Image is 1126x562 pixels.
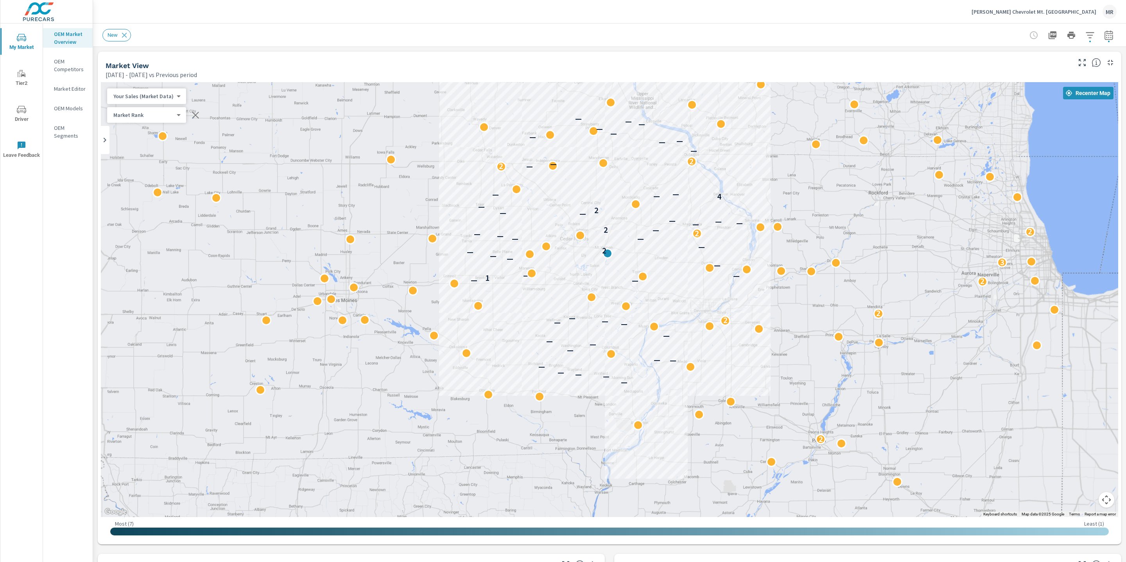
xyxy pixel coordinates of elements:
[669,216,676,226] p: —
[113,93,174,100] p: Your Sales (Market Data)
[3,141,40,160] span: Leave Feedback
[3,33,40,52] span: My Market
[106,61,149,70] h5: Market View
[1082,27,1098,43] button: Apply Filters
[3,105,40,124] span: Driver
[558,368,564,377] p: —
[698,242,705,252] p: —
[526,162,533,171] p: —
[621,320,628,329] p: —
[575,370,582,379] p: —
[625,117,632,126] p: —
[654,356,660,365] p: —
[523,271,530,280] p: —
[103,507,129,517] img: Google
[54,124,86,140] p: OEM Segments
[103,507,129,517] a: Open this area in Google Maps (opens a new window)
[596,124,603,134] p: —
[653,226,659,235] p: —
[723,316,728,325] p: 2
[575,114,582,124] p: —
[43,102,93,114] div: OEM Models
[103,32,122,38] span: New
[500,208,506,218] p: —
[0,23,43,167] div: nav menu
[714,261,721,270] p: —
[638,120,645,129] p: —
[1000,258,1004,267] p: 3
[478,202,485,211] p: —
[603,372,610,381] p: —
[1101,27,1117,43] button: Select Date Range
[876,309,880,318] p: 2
[474,230,481,239] p: —
[106,70,197,79] p: [DATE] - [DATE] vs Previous period
[717,192,721,201] p: 4
[1045,27,1060,43] button: "Export Report to PDF"
[1028,227,1032,236] p: 2
[492,190,499,199] p: —
[3,69,40,88] span: Tier2
[1069,512,1080,516] a: Terms (opens in new tab)
[672,190,679,199] p: —
[663,331,670,341] p: —
[689,157,694,166] p: 2
[471,276,477,285] p: —
[621,378,628,387] p: —
[102,29,131,41] div: New
[695,228,699,238] p: 2
[43,56,93,75] div: OEM Competitors
[43,28,93,48] div: OEM Market Overview
[602,246,606,255] p: 2
[604,225,608,235] p: 2
[972,8,1096,15] p: [PERSON_NAME] Chevrolet Mt. [GEOGRAPHIC_DATA]
[54,30,86,46] p: OEM Market Overview
[569,314,576,323] p: —
[1084,520,1104,527] p: Least ( 1 )
[602,317,608,326] p: —
[538,362,545,372] p: —
[594,206,599,215] p: 2
[590,340,596,349] p: —
[653,192,660,201] p: —
[676,136,683,146] p: —
[1063,27,1079,43] button: Print Report
[54,85,86,93] p: Market Editor
[1099,492,1114,508] button: Map camera controls
[43,83,93,95] div: Market Editor
[610,129,617,138] p: —
[983,512,1017,517] button: Keyboard shortcuts
[113,111,174,119] p: Market Rank
[490,251,497,261] p: —
[692,220,699,229] p: —
[550,159,557,169] p: —
[512,234,518,244] p: —
[1076,56,1088,69] button: Make Fullscreen
[1103,5,1117,19] div: MR
[499,162,503,171] p: 2
[1104,56,1117,69] button: Minimize Widget
[485,273,489,283] p: 1
[980,277,984,286] p: 2
[467,248,473,257] p: —
[554,318,561,327] p: —
[107,93,180,100] div: Your Sales (Market Data)
[733,271,740,281] p: —
[115,520,134,527] p: Most ( 7 )
[54,57,86,73] p: OEM Competitors
[567,346,574,355] p: —
[54,104,86,112] p: OEM Models
[1066,90,1110,97] span: Recenter Map
[715,217,722,226] p: —
[632,276,638,285] p: —
[1022,512,1064,516] span: Map data ©2025 Google
[43,122,93,142] div: OEM Segments
[670,356,676,365] p: —
[529,133,536,142] p: —
[736,219,743,228] p: —
[819,435,823,444] p: 2
[497,232,504,241] p: —
[1092,58,1101,67] span: Find the biggest opportunities in your market for your inventory. Understand by postal code where...
[579,209,586,219] p: —
[1063,87,1113,99] button: Recenter Map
